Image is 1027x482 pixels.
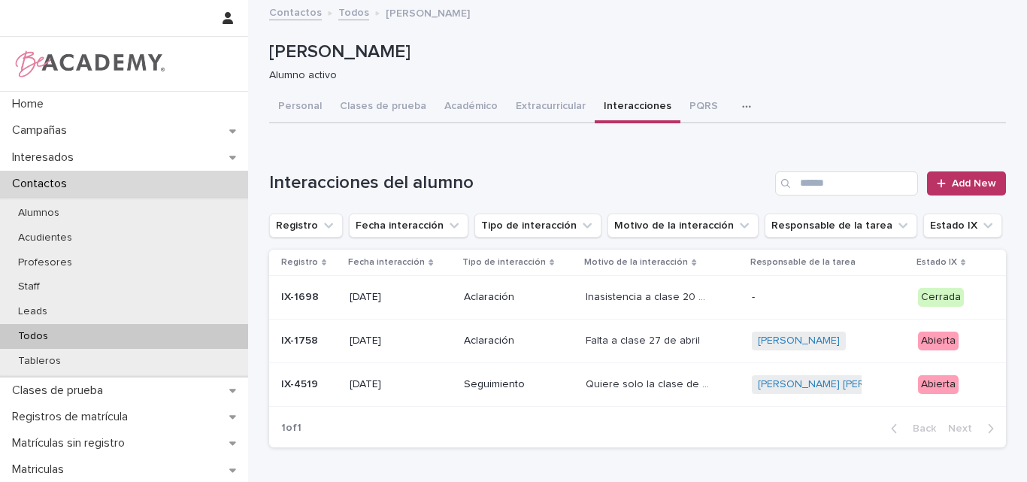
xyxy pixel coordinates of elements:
p: Matriculas [6,462,76,477]
button: Motivo de la interacción [607,214,759,238]
p: Campañas [6,123,79,138]
tr: IX-4519IX-4519 [DATE]SeguimientoQuiere solo la clase de urbanoQuiere solo la clase de urbano [PER... [269,362,1006,406]
p: Matrículas sin registro [6,436,137,450]
a: [PERSON_NAME] [758,335,840,347]
p: Registro [281,254,318,271]
button: PQRS [680,92,727,123]
p: [DATE] [350,378,451,391]
p: IX-1758 [281,332,321,347]
p: Registros de matrícula [6,410,140,424]
p: Quiere solo la clase de urbano [586,375,714,391]
p: Responsable de la tarea [750,254,856,271]
p: Staff [6,280,52,293]
p: Motivo de la interacción [584,254,688,271]
p: Clases de prueba [6,383,115,398]
p: Alumnos [6,207,71,220]
a: [PERSON_NAME] [PERSON_NAME] [758,378,925,391]
p: Inasistencia a clase 20 de abril [586,288,714,304]
p: [DATE] [350,291,451,304]
p: [DATE] [350,335,451,347]
div: Abierta [918,375,959,394]
p: Aclaración [464,335,574,347]
p: Estado IX [916,254,957,271]
img: WPrjXfSUmiLcdUfaYY4Q [12,49,166,79]
p: 1 of 1 [269,410,314,447]
p: Aclaración [464,291,574,304]
button: Extracurricular [507,92,595,123]
a: Todos [338,3,369,20]
h1: Interacciones del alumno [269,172,769,194]
button: Back [879,422,942,435]
input: Search [775,171,918,196]
p: Leads [6,305,59,318]
a: Contactos [269,3,322,20]
button: Estado IX [923,214,1002,238]
a: Add New [927,171,1006,196]
button: Personal [269,92,331,123]
p: Fecha interacción [348,254,425,271]
span: Add New [952,178,996,189]
button: Clases de prueba [331,92,435,123]
div: Cerrada [918,288,964,307]
button: Fecha interacción [349,214,468,238]
p: Profesores [6,256,84,269]
p: Acudientes [6,232,84,244]
p: Tipo de interacción [462,254,546,271]
button: Responsable de la tarea [765,214,917,238]
button: Next [942,422,1006,435]
tr: IX-1698IX-1698 [DATE]AclaraciónInasistencia a clase 20 de abrilInasistencia a clase 20 de abril -... [269,276,1006,320]
p: Falta a clase 27 de abril [586,332,703,347]
button: Tipo de interacción [474,214,601,238]
tr: IX-1758IX-1758 [DATE]AclaraciónFalta a clase 27 de abrilFalta a clase 27 de abril [PERSON_NAME] A... [269,319,1006,362]
p: Todos [6,330,60,343]
p: IX-1698 [281,288,322,304]
p: Contactos [6,177,79,191]
p: [PERSON_NAME] [269,41,1000,63]
p: Seguimiento [464,378,574,391]
button: Interacciones [595,92,680,123]
p: Tableros [6,355,73,368]
span: Back [904,423,936,434]
p: [PERSON_NAME] [386,4,470,20]
div: Abierta [918,332,959,350]
button: Académico [435,92,507,123]
p: Alumno activo [269,69,994,82]
p: IX-4519 [281,375,321,391]
p: Interesados [6,150,86,165]
span: Next [948,423,981,434]
button: Registro [269,214,343,238]
p: Home [6,97,56,111]
p: - [752,291,877,304]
